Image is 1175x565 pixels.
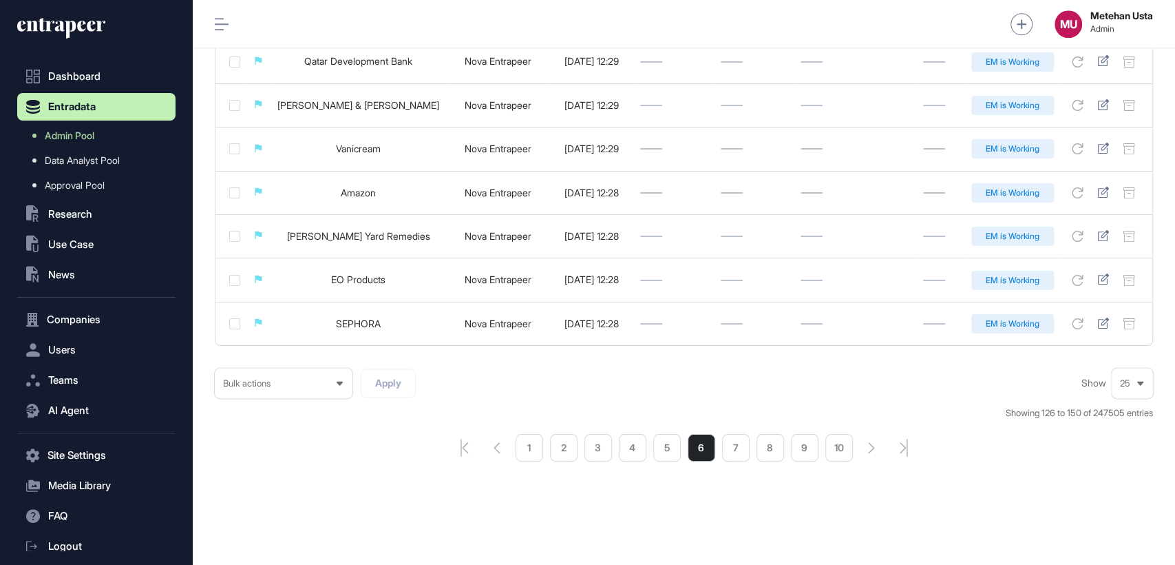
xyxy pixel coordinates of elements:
a: Nova Entrapeer [465,99,531,111]
span: Logout [48,541,82,552]
span: Research [48,209,92,220]
a: 1 [516,434,543,462]
a: SEPHORA [336,318,381,329]
a: Data Analyst Pool [24,148,176,173]
span: AI Agent [48,405,89,416]
span: Site Settings [47,450,106,461]
div: EM is Working [971,139,1054,158]
a: 4 [619,434,646,462]
a: Logout [17,533,176,560]
a: pagination-first-page-button [461,439,469,457]
span: Entradata [48,101,96,112]
button: Research [17,201,176,228]
a: EO Products [331,274,385,285]
div: EM is Working [971,314,1054,333]
span: Admin [1090,24,1153,34]
a: Vanicream [336,143,381,154]
a: Nova Entrapeer [465,274,531,285]
span: Teams [48,375,78,386]
span: 25 [1120,378,1130,389]
a: 2 [550,434,578,462]
span: Users [48,345,76,356]
a: Nova Entrapeer [465,143,531,154]
button: Entradata [17,93,176,121]
span: Companies [47,314,100,325]
a: 8 [756,434,784,462]
span: FAQ [48,511,67,522]
div: EM is Working [971,96,1054,115]
div: [DATE] 12:29 [556,143,626,154]
div: [DATE] 12:28 [556,187,626,198]
a: 7 [722,434,750,462]
div: [DATE] 12:29 [556,56,626,67]
button: Site Settings [17,442,176,469]
div: EM is Working [971,183,1054,203]
div: EM is Working [971,227,1054,246]
a: Amazon [341,187,376,198]
a: Nova Entrapeer [465,55,531,67]
div: [DATE] 12:29 [556,100,626,111]
div: [DATE] 12:28 [556,231,626,242]
a: Nova Entrapeer [465,187,531,198]
div: EM is Working [971,271,1054,290]
a: 3 [584,434,612,462]
a: [PERSON_NAME] Yard Remedies [287,230,430,242]
button: AI Agent [17,397,176,424]
a: 5 [653,434,681,462]
button: MU [1055,10,1082,38]
div: [DATE] 12:28 [556,318,626,329]
button: Use Case [17,231,176,258]
button: Teams [17,367,176,394]
a: search-pagination-last-page-button [900,439,908,457]
a: Nova Entrapeer [465,230,531,242]
span: Approval Pool [45,180,105,191]
a: 6 [688,434,715,462]
span: Admin Pool [45,130,94,141]
span: Data Analyst Pool [45,155,120,166]
button: Users [17,336,176,364]
a: 9 [791,434,818,462]
a: search-pagination-next-button [868,442,875,453]
div: EM is Working [971,52,1054,72]
strong: Metehan Usta [1090,10,1153,21]
a: Qatar Development Bank [304,55,412,67]
span: Dashboard [48,71,100,82]
span: Use Case [48,239,94,250]
span: News [48,269,75,280]
div: Showing 126 to 150 of 247505 entries [1006,407,1153,420]
button: Companies [17,306,176,333]
button: News [17,261,176,289]
a: [PERSON_NAME] & [PERSON_NAME] [277,99,439,111]
a: pagination-prev-button [494,442,500,453]
span: Media Library [48,480,111,491]
a: 10 [825,434,853,462]
button: Media Library [17,472,176,500]
span: Bulk actions [223,378,271,389]
a: Approval Pool [24,173,176,198]
div: [DATE] 12:28 [556,274,626,285]
a: Nova Entrapeer [465,318,531,329]
span: Show [1081,378,1106,389]
a: Dashboard [17,63,176,90]
button: FAQ [17,502,176,530]
a: Admin Pool [24,123,176,148]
